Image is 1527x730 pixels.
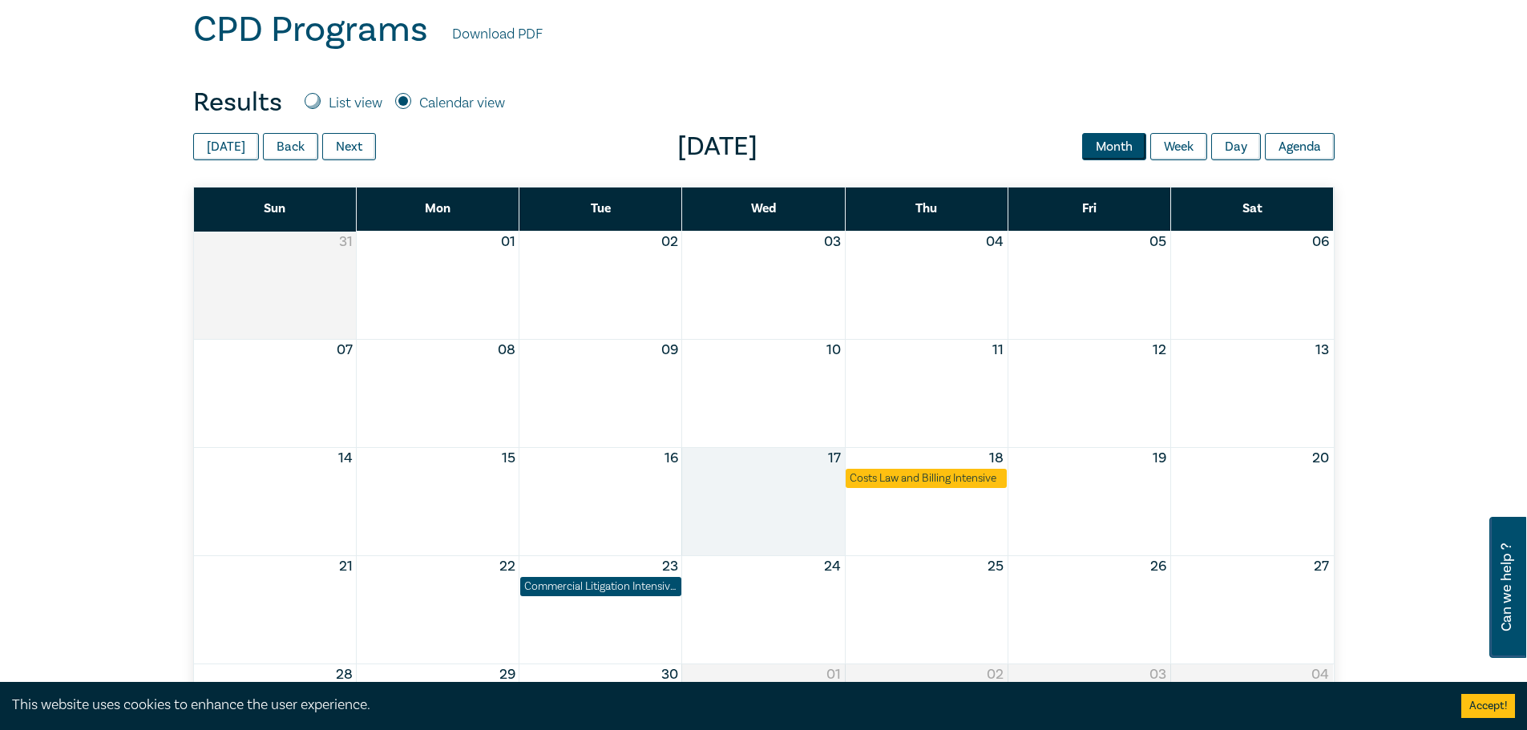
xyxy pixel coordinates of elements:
[1265,133,1335,160] button: Agenda
[826,664,841,685] button: 01
[1242,200,1262,216] span: Sat
[1311,664,1329,685] button: 04
[661,340,678,361] button: 09
[1314,556,1329,577] button: 27
[502,448,515,469] button: 15
[828,448,841,469] button: 17
[824,556,841,577] button: 24
[826,340,841,361] button: 10
[501,232,515,252] button: 01
[376,131,1060,163] span: [DATE]
[824,232,841,252] button: 03
[339,556,353,577] button: 21
[662,556,678,577] button: 23
[1315,340,1329,361] button: 13
[337,340,353,361] button: 07
[1082,133,1146,160] button: Month
[264,200,285,216] span: Sun
[193,133,259,160] button: [DATE]
[988,556,1004,577] button: 25
[524,579,677,595] div: Commercial Litigation Intensive - Skills and Strategies for Success in Commercial Disputes
[850,470,1003,486] div: Costs Law and Billing Intensive
[591,200,611,216] span: Tue
[1211,133,1261,160] button: Day
[1150,556,1166,577] button: 26
[329,93,382,114] label: List view
[322,133,376,160] button: Next
[498,340,515,361] button: 08
[1150,133,1207,160] button: Week
[1149,664,1166,685] button: 03
[661,664,678,685] button: 30
[499,664,515,685] button: 29
[989,448,1004,469] button: 18
[915,200,937,216] span: Thu
[665,448,678,469] button: 16
[1153,340,1166,361] button: 12
[987,664,1004,685] button: 02
[1499,526,1514,648] span: Can we help ?
[193,9,428,50] h1: CPD Programs
[992,340,1004,361] button: 11
[986,232,1004,252] button: 04
[419,93,505,114] label: Calendar view
[452,24,543,45] a: Download PDF
[338,448,353,469] button: 14
[1149,232,1166,252] button: 05
[263,133,318,160] button: Back
[1312,232,1329,252] button: 06
[12,695,1437,716] div: This website uses cookies to enhance the user experience.
[661,232,678,252] button: 02
[1153,448,1166,469] button: 19
[336,664,353,685] button: 28
[499,556,515,577] button: 22
[1312,448,1329,469] button: 20
[193,87,282,119] h4: Results
[425,200,450,216] span: Mon
[339,232,353,252] button: 31
[751,200,776,216] span: Wed
[1082,200,1097,216] span: Fri
[1461,694,1515,718] button: Accept cookies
